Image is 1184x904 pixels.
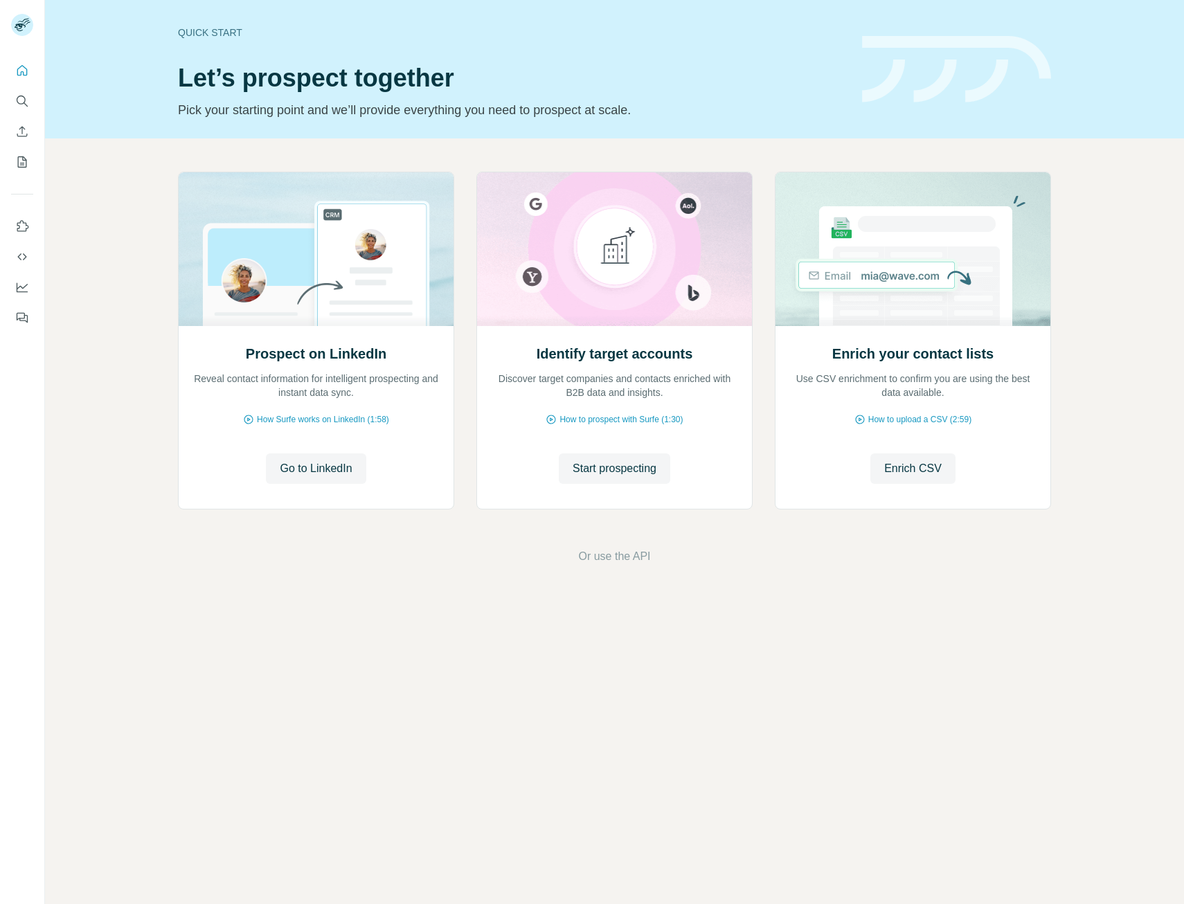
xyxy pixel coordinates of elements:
[573,460,656,477] span: Start prospecting
[246,344,386,363] h2: Prospect on LinkedIn
[11,275,33,300] button: Dashboard
[476,172,753,326] img: Identify target accounts
[862,36,1051,103] img: banner
[178,64,845,92] h1: Let’s prospect together
[178,100,845,120] p: Pick your starting point and we’ll provide everything you need to prospect at scale.
[257,413,389,426] span: How Surfe works on LinkedIn (1:58)
[266,453,366,484] button: Go to LinkedIn
[11,58,33,83] button: Quick start
[789,372,1037,399] p: Use CSV enrichment to confirm you are using the best data available.
[884,460,942,477] span: Enrich CSV
[578,548,650,565] button: Or use the API
[832,344,994,363] h2: Enrich your contact lists
[11,305,33,330] button: Feedback
[280,460,352,477] span: Go to LinkedIn
[11,89,33,114] button: Search
[178,172,454,326] img: Prospect on LinkedIn
[559,453,670,484] button: Start prospecting
[870,453,956,484] button: Enrich CSV
[11,119,33,144] button: Enrich CSV
[178,26,845,39] div: Quick start
[11,150,33,174] button: My lists
[775,172,1051,326] img: Enrich your contact lists
[11,214,33,239] button: Use Surfe on LinkedIn
[559,413,683,426] span: How to prospect with Surfe (1:30)
[11,244,33,269] button: Use Surfe API
[192,372,440,399] p: Reveal contact information for intelligent prospecting and instant data sync.
[491,372,738,399] p: Discover target companies and contacts enriched with B2B data and insights.
[868,413,971,426] span: How to upload a CSV (2:59)
[537,344,693,363] h2: Identify target accounts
